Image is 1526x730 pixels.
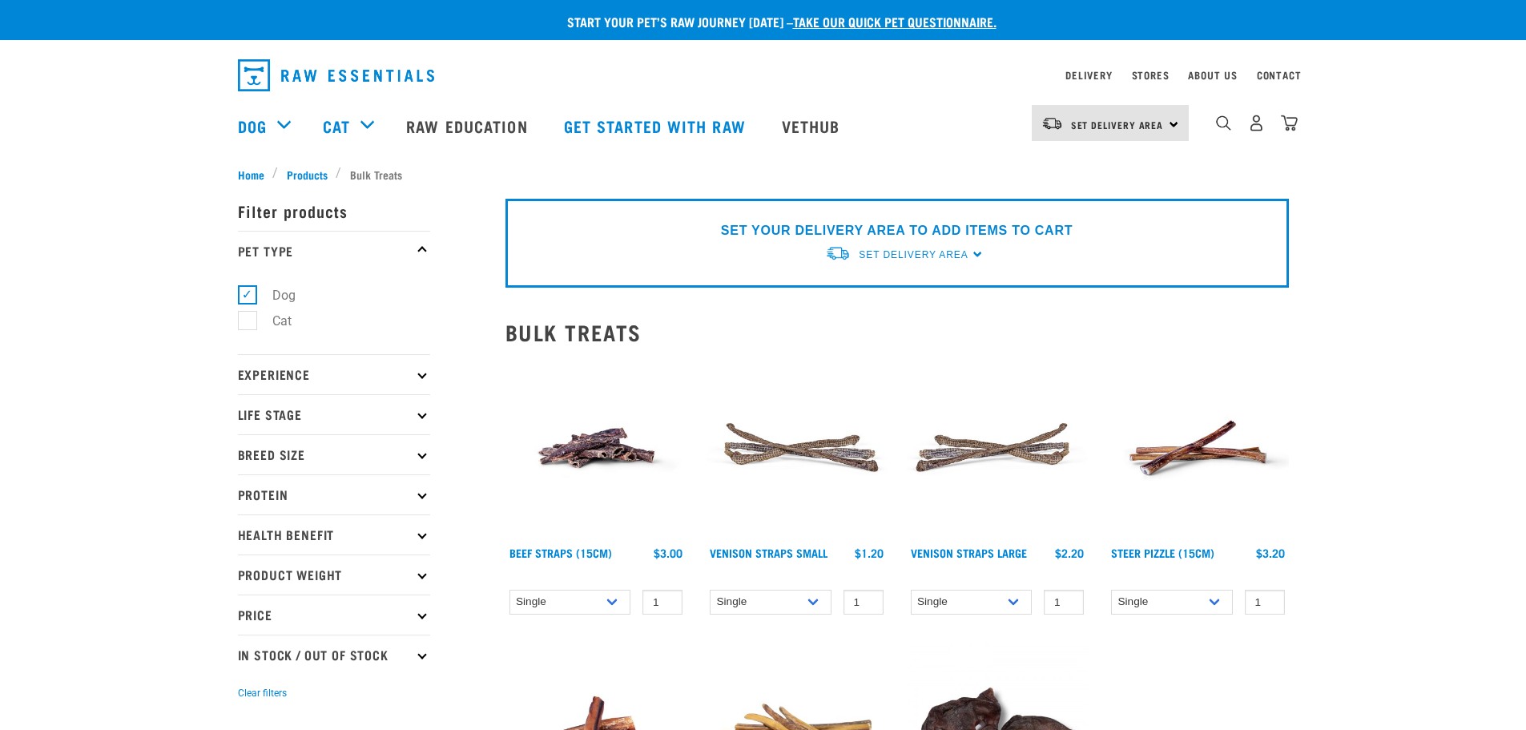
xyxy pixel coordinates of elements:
[238,686,287,700] button: Clear filters
[1216,115,1231,131] img: home-icon-1@2x.png
[238,114,267,138] a: Dog
[548,94,766,158] a: Get started with Raw
[238,555,430,595] p: Product Weight
[1107,357,1289,539] img: Raw Essentials Steer Pizzle 15cm
[225,53,1302,98] nav: dropdown navigation
[721,221,1073,240] p: SET YOUR DELIVERY AREA TO ADD ITEMS TO CART
[793,18,997,25] a: take our quick pet questionnaire.
[505,320,1289,345] h2: Bulk Treats
[390,94,547,158] a: Raw Education
[1245,590,1285,615] input: 1
[287,166,328,183] span: Products
[855,546,884,559] div: $1.20
[238,166,273,183] a: Home
[238,354,430,394] p: Experience
[238,231,430,271] p: Pet Type
[1111,550,1214,555] a: Steer Pizzle (15cm)
[859,249,968,260] span: Set Delivery Area
[247,311,298,331] label: Cat
[509,550,612,555] a: Beef Straps (15cm)
[238,474,430,514] p: Protein
[1188,72,1237,78] a: About Us
[710,550,827,555] a: Venison Straps Small
[1071,122,1164,127] span: Set Delivery Area
[278,166,336,183] a: Products
[238,514,430,555] p: Health Benefit
[911,550,1027,555] a: Venison Straps Large
[247,285,302,305] label: Dog
[766,94,860,158] a: Vethub
[1257,72,1302,78] a: Contact
[654,546,682,559] div: $3.00
[1248,115,1265,131] img: user.png
[844,590,884,615] input: 1
[1044,590,1084,615] input: 1
[825,245,851,262] img: van-moving.png
[323,114,350,138] a: Cat
[238,595,430,635] p: Price
[505,357,687,539] img: Raw Essentials Beef Straps 15cm 6 Pack
[238,166,264,183] span: Home
[238,434,430,474] p: Breed Size
[238,635,430,675] p: In Stock / Out Of Stock
[238,59,434,91] img: Raw Essentials Logo
[1055,546,1084,559] div: $2.20
[706,357,888,539] img: Venison Straps
[238,191,430,231] p: Filter products
[238,394,430,434] p: Life Stage
[1281,115,1298,131] img: home-icon@2x.png
[1041,116,1063,131] img: van-moving.png
[907,357,1089,539] img: Stack of 3 Venison Straps Treats for Pets
[1256,546,1285,559] div: $3.20
[642,590,682,615] input: 1
[1065,72,1112,78] a: Delivery
[238,166,1289,183] nav: breadcrumbs
[1132,72,1170,78] a: Stores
